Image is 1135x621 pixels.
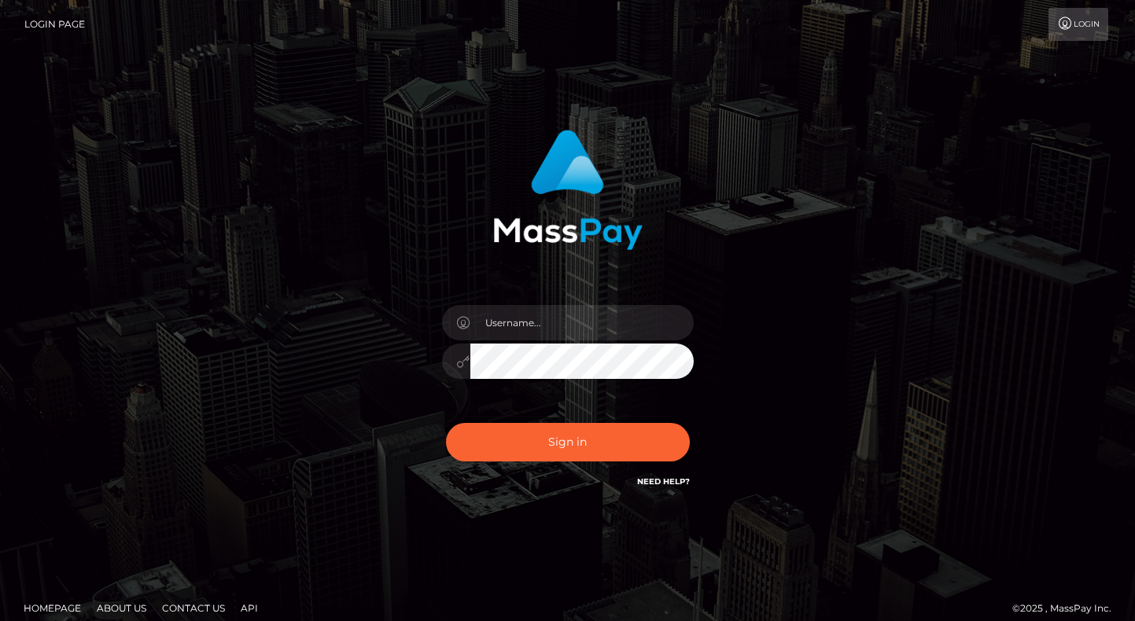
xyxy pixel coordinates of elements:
[446,423,690,461] button: Sign in
[470,305,694,340] input: Username...
[1048,8,1108,41] a: Login
[156,596,231,620] a: Contact Us
[90,596,153,620] a: About Us
[637,476,690,487] a: Need Help?
[17,596,87,620] a: Homepage
[1012,600,1123,617] div: © 2025 , MassPay Inc.
[234,596,264,620] a: API
[24,8,85,41] a: Login Page
[493,130,643,250] img: MassPay Login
